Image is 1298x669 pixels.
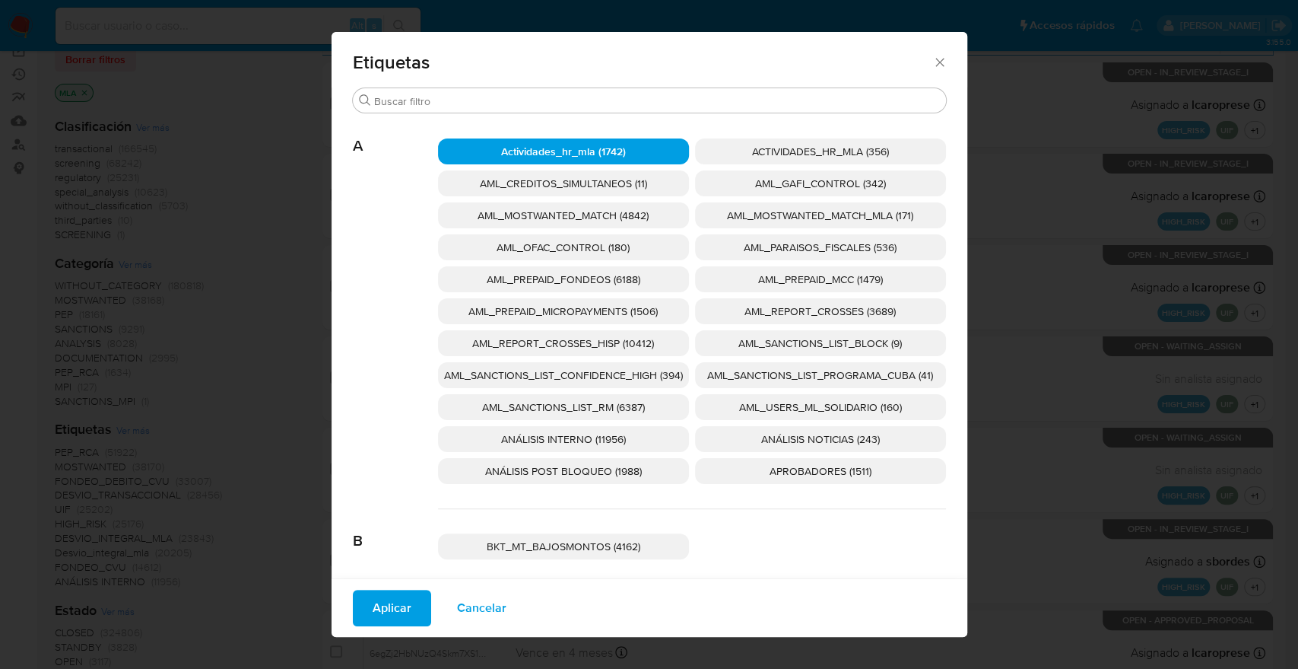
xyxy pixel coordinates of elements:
span: AML_REPORT_CROSSES (3689) [744,304,896,319]
span: AML_CREDITOS_SIMULTANEOS (11) [480,176,647,191]
span: AML_SANCTIONS_LIST_PROGRAMA_CUBA (41) [707,368,933,383]
span: AML_GAFI_CONTROL (342) [755,176,886,191]
div: AML_SANCTIONS_LIST_CONFIDENCE_HIGH (394) [438,362,689,388]
div: AML_OFAC_CONTROL (180) [438,234,689,260]
div: AML_PREPAID_FONDEOS (6188) [438,266,689,292]
div: APROBADORES (1511) [695,458,946,484]
div: AML_CREDITOS_SIMULTANEOS (11) [438,170,689,196]
span: Aplicar [373,591,411,625]
div: AML_PREPAID_MCC (1479) [695,266,946,292]
span: AML_PREPAID_MICROPAYMENTS (1506) [468,304,658,319]
div: AML_USERS_ML_SOLIDARIO (160) [695,394,946,420]
button: Aplicar [353,590,431,626]
span: ACTIVIDADES_HR_MLA (356) [752,144,889,159]
div: ACTIVIDADES_HR_MLA (356) [695,139,946,164]
div: AML_SANCTIONS_LIST_BLOCK (9) [695,330,946,356]
div: AML_GAFI_CONTROL (342) [695,170,946,196]
div: AML_PARAISOS_FISCALES (536) [695,234,946,260]
span: BKT_MT_BAJOSMONTOS (4162) [487,539,640,554]
span: AML_MOSTWANTED_MATCH_MLA (171) [727,208,913,223]
span: AML_PARAISOS_FISCALES (536) [744,240,897,255]
div: ANÁLISIS INTERNO (11956) [438,426,689,452]
span: AML_SANCTIONS_LIST_CONFIDENCE_HIGH (394) [444,368,683,383]
span: A [353,114,438,155]
div: ANÁLISIS POST BLOQUEO (1988) [438,458,689,484]
span: AML_USERS_ML_SOLIDARIO (160) [739,400,902,415]
span: AML_PREPAID_FONDEOS (6188) [487,272,640,287]
span: Actividades_hr_mla (1742) [501,144,626,159]
div: AML_SANCTIONS_LIST_RM (6387) [438,394,689,420]
button: Buscar [359,94,371,107]
span: ANÁLISIS NOTICIAS (243) [761,432,880,447]
button: Cerrar [932,55,946,68]
span: AML_MOSTWANTED_MATCH (4842) [478,208,649,223]
span: B [353,509,438,550]
span: AML_OFAC_CONTROL (180) [497,240,630,255]
button: Cancelar [437,590,526,626]
span: Cancelar [457,591,506,625]
div: AML_SANCTIONS_LIST_PROGRAMA_CUBA (41) [695,362,946,388]
div: AML_MOSTWANTED_MATCH_MLA (171) [695,202,946,228]
span: AML_SANCTIONS_LIST_RM (6387) [482,400,645,415]
div: AML_PREPAID_MICROPAYMENTS (1506) [438,298,689,324]
div: AML_MOSTWANTED_MATCH (4842) [438,202,689,228]
div: Actividades_hr_mla (1742) [438,139,689,164]
div: ANÁLISIS NOTICIAS (243) [695,426,946,452]
div: AML_REPORT_CROSSES_HISP (10412) [438,330,689,356]
span: Etiquetas [353,53,933,72]
span: APROBADORES (1511) [770,464,871,479]
span: AML_REPORT_CROSSES_HISP (10412) [472,336,654,351]
div: AML_REPORT_CROSSES (3689) [695,298,946,324]
span: ANÁLISIS INTERNO (11956) [501,432,626,447]
div: BKT_MT_BAJOSMONTOS (4162) [438,534,689,559]
span: AML_SANCTIONS_LIST_BLOCK (9) [738,336,902,351]
input: Buscar filtro [374,94,940,108]
span: AML_PREPAID_MCC (1479) [758,272,883,287]
span: ANÁLISIS POST BLOQUEO (1988) [485,464,642,479]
